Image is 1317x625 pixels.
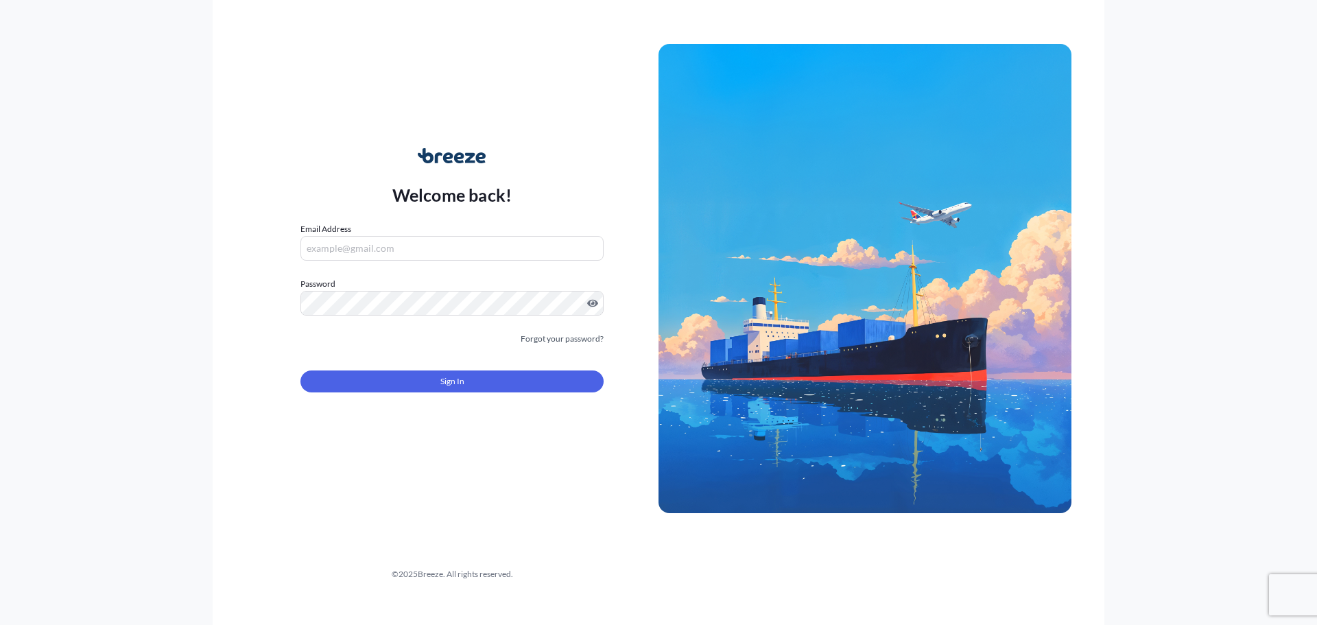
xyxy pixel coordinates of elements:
a: Forgot your password? [521,332,604,346]
input: example@gmail.com [300,236,604,261]
button: Show password [587,298,598,309]
img: Ship illustration [658,44,1071,513]
label: Password [300,277,604,291]
div: © 2025 Breeze. All rights reserved. [246,567,658,581]
span: Sign In [440,375,464,388]
p: Welcome back! [392,184,512,206]
label: Email Address [300,222,351,236]
button: Sign In [300,370,604,392]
